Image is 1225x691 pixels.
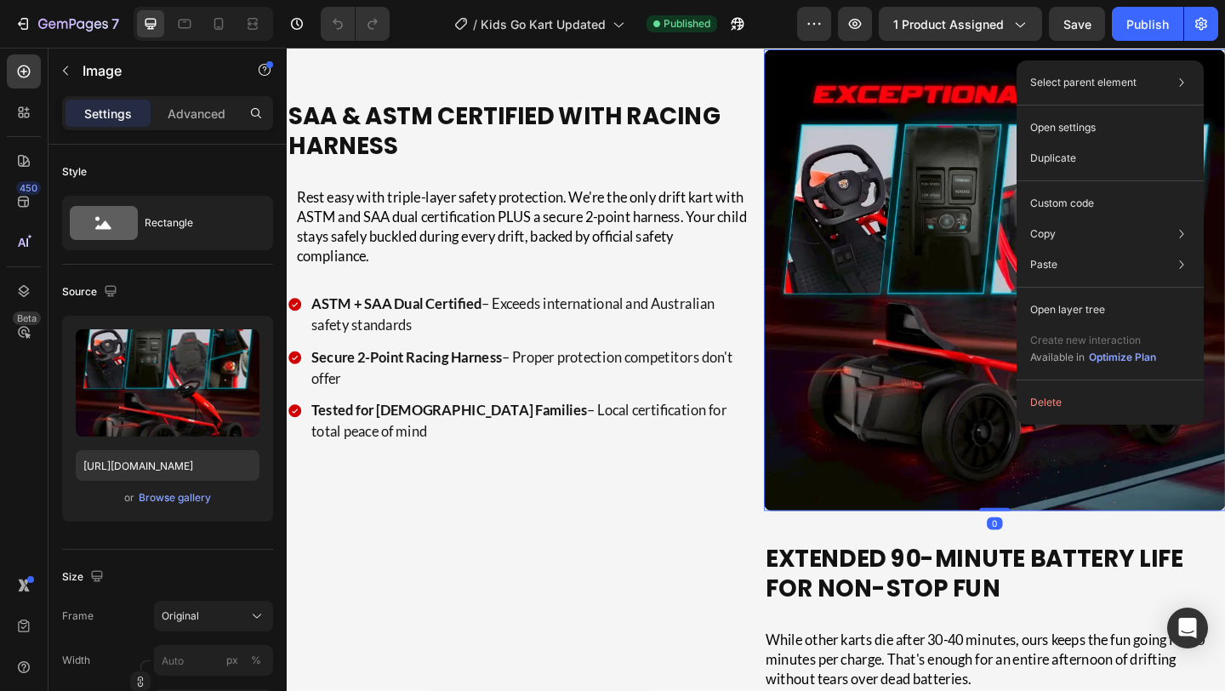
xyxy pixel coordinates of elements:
[62,608,94,624] label: Frame
[1030,257,1057,272] p: Paste
[76,450,259,481] input: https://example.com/image.jpg
[1030,302,1105,317] p: Open layer tree
[7,7,127,41] button: 7
[26,269,212,288] strong: ASTM + SAA Dual Certified
[16,181,41,195] div: 450
[1049,7,1105,41] button: Save
[521,537,975,606] strong: EXTENDED 90-Minute BATTERY LIFE FOR NON-STOP Fun
[26,383,499,429] p: – Local certification for total peace of mind
[1030,196,1094,211] p: Custom code
[893,15,1004,33] span: 1 product assigned
[10,152,500,237] p: Rest easy with triple-layer safety protection. We're the only drift kart with ASTM and SAA dual c...
[1126,15,1169,33] div: Publish
[1030,351,1085,363] span: Available in
[139,490,211,505] div: Browse gallery
[287,48,1225,691] iframe: Design area
[168,105,225,123] p: Advanced
[76,329,259,437] img: preview-image
[1030,226,1056,242] p: Copy
[26,327,234,345] strong: Secure 2-Point Racing Harness
[1112,7,1183,41] button: Publish
[83,60,227,81] p: Image
[84,105,132,123] p: Settings
[226,653,238,668] div: px
[222,650,242,671] button: %
[664,16,710,31] span: Published
[145,203,248,243] div: Rectangle
[1089,350,1156,365] div: Optimize Plan
[1167,608,1208,648] div: Open Intercom Messenger
[154,601,273,631] button: Original
[124,488,134,508] span: or
[1030,120,1096,135] p: Open settings
[1023,387,1197,418] button: Delete
[62,653,90,668] label: Width
[1030,75,1137,90] p: Select parent element
[138,489,212,506] button: Browse gallery
[246,650,266,671] button: px
[1030,332,1157,349] p: Create new interaction
[519,2,1021,504] img: gempages_492219557428069498-b8dba054-9e74-46ad-9319-b78d495ed7d2.webp
[111,14,119,34] p: 7
[154,645,273,676] input: px%
[251,653,261,668] div: %
[481,15,606,33] span: Kids Go Kart Updated
[26,267,499,313] p: – Exceeds international and Australian safety standards
[473,15,477,33] span: /
[162,608,199,624] span: Original
[26,325,499,371] p: – Proper protection competitors don't offer
[879,7,1042,41] button: 1 product assigned
[321,7,390,41] div: Undo/Redo
[62,164,87,180] div: Style
[62,281,121,304] div: Source
[26,385,327,403] strong: Tested for [DEMOGRAPHIC_DATA] Families
[761,511,778,524] div: 0
[1088,349,1157,366] button: Optimize Plan
[62,566,107,589] div: Size
[1063,17,1091,31] span: Save
[1030,151,1076,166] p: Duplicate
[13,311,41,325] div: Beta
